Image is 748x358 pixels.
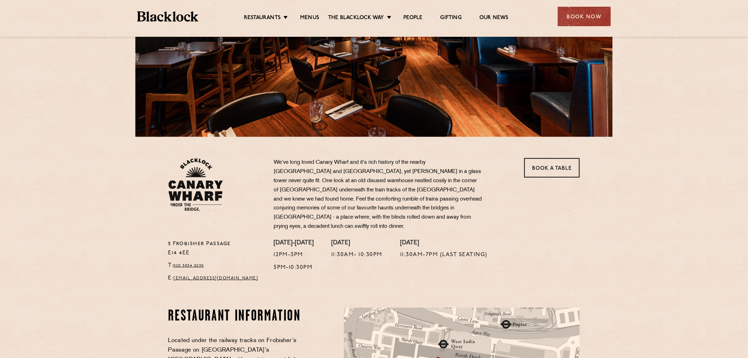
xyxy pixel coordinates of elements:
p: 5pm-10:30pm [274,263,314,272]
img: BL_Textured_Logo-footer-cropped.svg [137,11,198,22]
a: Book a Table [524,158,580,178]
h4: [DATE] [331,239,382,247]
a: Restaurants [244,15,281,22]
p: 5 Frobisher Passage E14 4EE [168,239,263,258]
a: Our News [479,15,509,22]
a: Gifting [440,15,462,22]
div: Book Now [558,7,611,26]
a: 020 3034 0230 [174,264,204,268]
h4: [DATE]-[DATE] [274,239,314,247]
p: 11:30am- 10:30pm [331,250,382,260]
img: BL_CW_Logo_Website.svg [168,158,223,211]
p: 11:30am-7pm (Last Seating) [400,250,487,260]
h2: Restaurant Information [168,308,304,325]
p: E: [168,274,263,283]
a: The Blacklock Way [328,15,384,22]
p: 12pm-3pm [274,250,314,260]
a: People [404,15,423,22]
a: [EMAIL_ADDRESS][DOMAIN_NAME] [174,276,258,281]
p: T: [168,261,263,270]
p: We’ve long loved Canary Wharf and it's rich history of the nearby [GEOGRAPHIC_DATA] and [GEOGRAPH... [274,158,482,231]
a: Menus [300,15,319,22]
h4: [DATE] [400,239,487,247]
